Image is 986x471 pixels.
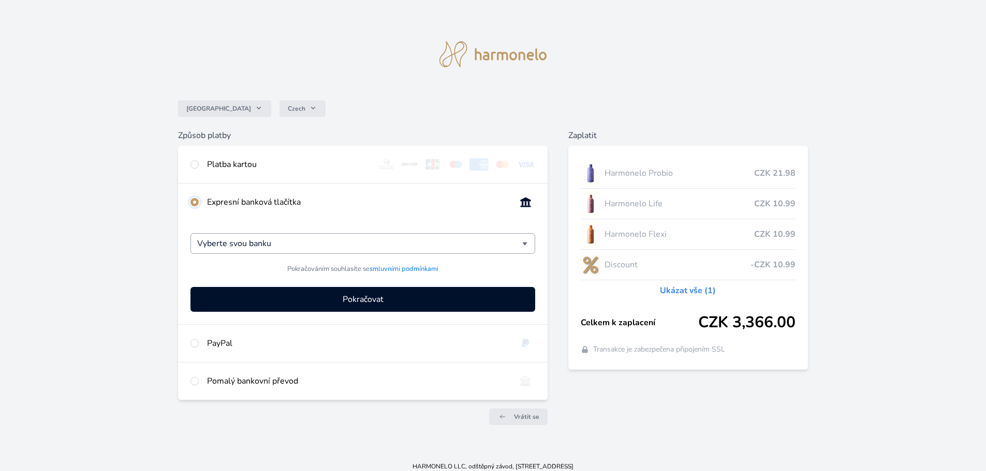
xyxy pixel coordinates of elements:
[207,337,508,350] div: PayPal
[568,129,808,142] h6: Zaplatit
[178,100,271,117] button: [GEOGRAPHIC_DATA]
[605,228,754,240] span: Harmonelo Flexi
[207,158,369,171] div: Platba kartou
[605,167,754,179] span: Harmonelo Probio
[754,228,796,240] span: CZK 10.99
[516,196,535,208] img: onlineBanking_CZ.svg
[581,221,600,247] img: CLEAN_FLEXI_se_stinem_x-hi_(1)-lo.jpg
[605,259,750,271] span: Discount
[197,237,522,250] input: Hledat...
[287,264,438,274] span: Pokračováním souhlasíte se
[439,41,547,67] img: logo.svg
[190,287,535,312] button: Pokračovat
[605,197,754,210] span: Harmonelo Life
[516,375,535,387] img: bankTransfer_IBAN.svg
[186,104,251,113] span: [GEOGRAPHIC_DATA]
[514,413,539,421] span: Vrátit se
[581,160,600,186] img: CLEAN_PROBIO_se_stinem_x-lo.jpg
[516,337,535,350] img: paypal.svg
[207,196,508,208] div: Expresní banková tlačítka
[493,158,512,171] img: mc.svg
[593,344,725,355] span: Transakce je zabezpečena připojením SSL
[190,233,535,254] div: Vyberte svou banku
[377,158,396,171] img: diners.svg
[581,191,600,217] img: CLEAN_LIFE_se_stinem_x-lo.jpg
[469,158,489,171] img: amex.svg
[400,158,419,171] img: discover.svg
[343,293,384,306] span: Pokračovat
[288,104,305,113] span: Czech
[489,408,548,425] a: Vrátit se
[750,259,796,271] span: -CZK 10.99
[581,252,600,278] img: discount-lo.png
[370,264,438,274] a: smluvními podmínkami
[581,316,698,329] span: Celkem k zaplacení
[660,284,716,297] a: Ukázat vše (1)
[754,167,796,179] span: CZK 21.98
[207,375,508,387] div: Pomalý bankovní převod
[178,129,548,142] h6: Způsob platby
[423,158,443,171] img: jcb.svg
[446,158,465,171] img: maestro.svg
[516,158,535,171] img: visa.svg
[698,313,796,332] span: CZK 3,366.00
[754,197,796,210] span: CZK 10.99
[279,100,326,117] button: Czech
